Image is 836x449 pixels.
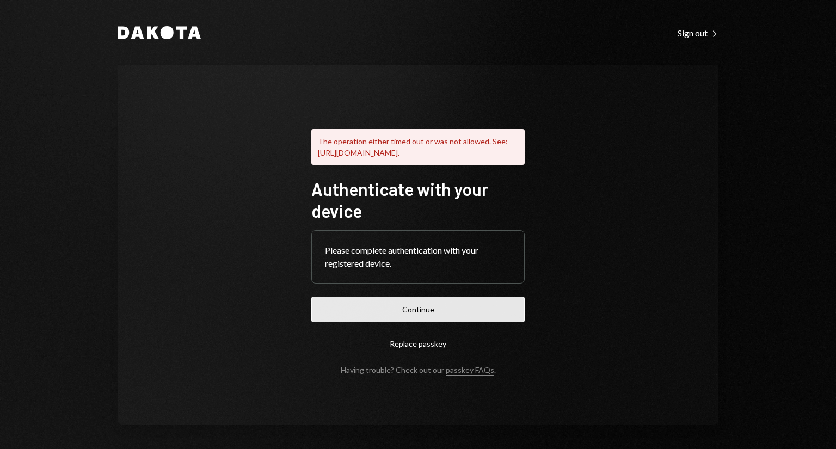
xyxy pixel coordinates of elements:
[311,129,525,165] div: The operation either timed out or was not allowed. See: [URL][DOMAIN_NAME].
[311,331,525,356] button: Replace passkey
[311,297,525,322] button: Continue
[341,365,496,374] div: Having trouble? Check out our .
[311,178,525,222] h1: Authenticate with your device
[678,28,718,39] div: Sign out
[446,365,494,376] a: passkey FAQs
[678,27,718,39] a: Sign out
[325,244,511,270] div: Please complete authentication with your registered device.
